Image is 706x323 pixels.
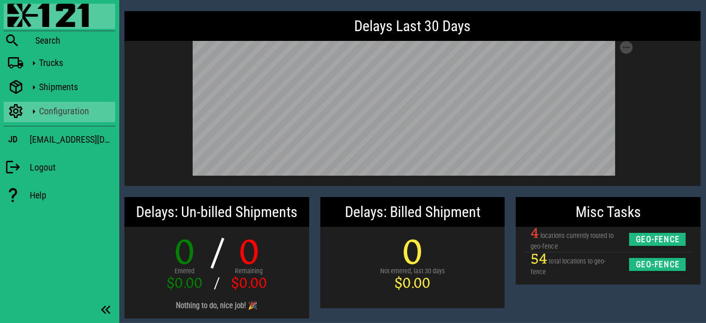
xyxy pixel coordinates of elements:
div: Delays: Un-billed Shipments [124,197,309,227]
h3: JD [8,134,18,145]
a: Help [4,182,115,208]
div: / [209,277,224,291]
div: Misc Tasks [516,197,700,227]
div: Configuration [39,105,111,117]
span: geo-fence [635,260,680,269]
div: Trucks [39,57,111,68]
div: / [209,236,224,273]
div: 0 [167,236,202,273]
span: geo-fence [635,235,680,244]
div: $0.00 [167,277,202,291]
h3: Nothing to do, nice job! 🎉 [176,301,257,311]
div: $0.00 [380,277,445,291]
div: Remaining [231,266,267,277]
div: Entered [167,266,202,277]
div: Search [35,35,115,46]
div: Vega visualization [193,41,633,178]
div: Help [30,190,115,201]
span: locations currently routed to geo-fence [531,232,613,250]
div: [EMAIL_ADDRESS][DOMAIN_NAME] [30,132,115,147]
div: Delays Last 30 Days [124,11,700,41]
div: Shipments [39,81,111,92]
div: 0 [380,236,445,273]
a: Blackfly [4,4,115,29]
div: Not entered, last 30 days [380,266,445,277]
div: Delays: Billed Shipment [320,197,505,227]
img: 87f0f0e.png [7,4,89,27]
button: geo-fence [629,258,686,271]
a: geo-fence [629,235,686,243]
div: $0.00 [231,277,267,291]
span: 4 [531,221,539,247]
div: 0 [231,236,267,273]
div: Logout [30,162,115,173]
span: 54 [531,246,547,273]
button: geo-fence [629,233,686,246]
a: geo-fence [629,260,686,268]
span: total locations to geo-fence [531,257,605,276]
